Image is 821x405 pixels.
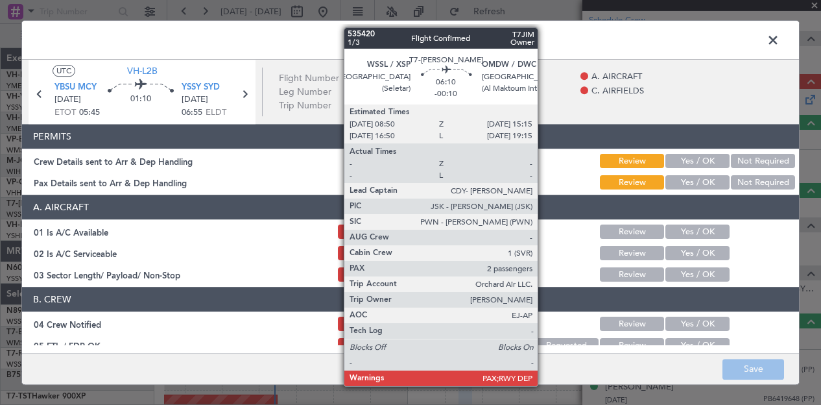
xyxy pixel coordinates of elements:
button: Not Required [731,176,795,190]
button: Review [600,339,664,353]
button: Review [600,247,664,261]
span: A. AIRCRAFT [591,71,642,84]
button: Not Required [731,154,795,169]
span: C. AIRFIELDS [591,86,644,99]
button: Yes / OK [665,176,730,190]
button: Review [600,268,664,282]
button: Review [600,154,664,169]
button: Yes / OK [665,247,730,261]
button: Review [600,225,664,239]
header: Dispatch Checks [22,21,799,60]
button: Review [600,176,664,190]
button: Yes / OK [665,317,730,332]
button: Requested [534,339,599,353]
button: Yes / OK [665,268,730,282]
button: Yes / OK [665,339,730,353]
button: Review [600,317,664,332]
button: Yes / OK [665,154,730,169]
button: Yes / OK [665,225,730,239]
